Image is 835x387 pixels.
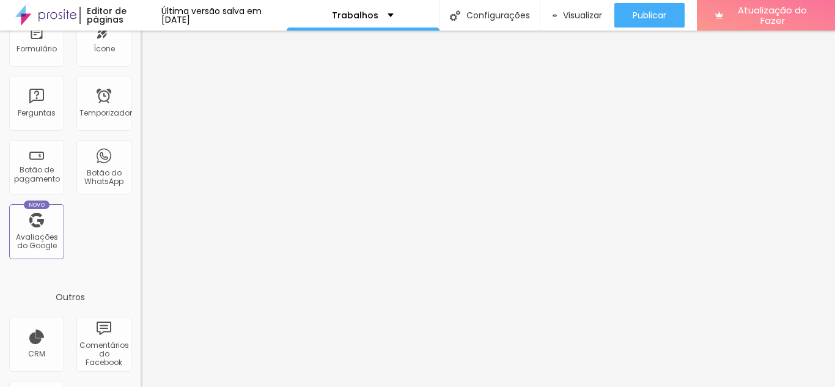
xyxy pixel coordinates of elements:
[450,10,460,21] img: Ícone
[466,9,530,21] font: Configurações
[738,4,807,27] font: Atualização do Fazer
[84,168,123,186] font: Botão do WhatsApp
[161,5,262,26] font: Última versão salva em [DATE]
[29,201,45,208] font: Novo
[633,9,666,21] font: Publicar
[563,9,602,21] font: Visualizar
[28,348,45,359] font: CRM
[79,340,129,368] font: Comentários do Facebook
[141,31,835,387] iframe: Editor
[79,108,132,118] font: Temporizador
[56,291,85,303] font: Outros
[540,3,614,28] button: Visualizar
[553,10,557,21] img: view-1.svg
[16,232,58,251] font: Avaliações do Google
[17,43,57,54] font: Formulário
[14,164,60,183] font: Botão de pagamento
[18,108,56,118] font: Perguntas
[332,9,378,21] font: Trabalhos
[87,5,127,26] font: Editor de páginas
[614,3,685,28] button: Publicar
[94,43,115,54] font: Ícone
